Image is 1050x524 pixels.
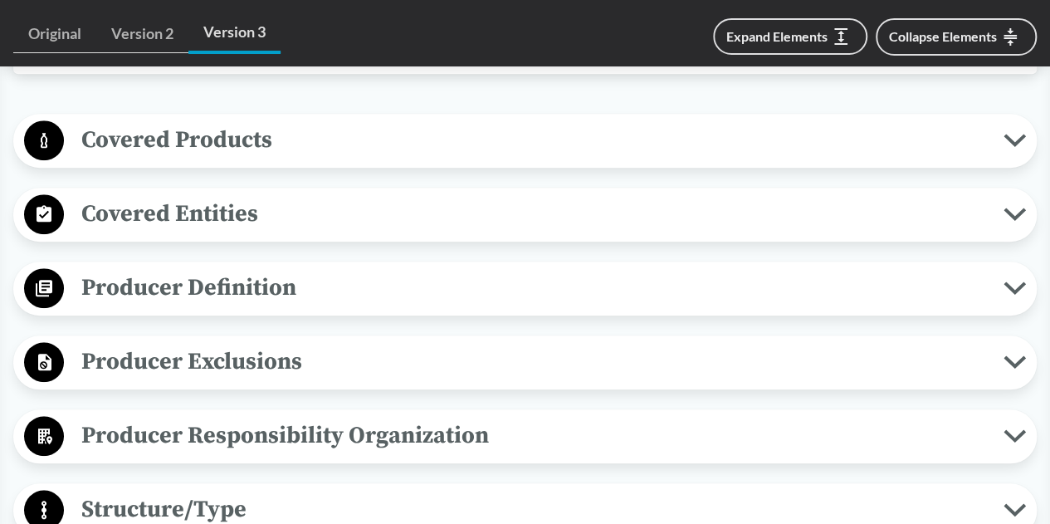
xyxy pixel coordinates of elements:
[19,120,1031,162] button: Covered Products
[64,195,1004,233] span: Covered Entities
[713,18,867,55] button: Expand Elements
[96,15,188,53] a: Version 2
[64,121,1004,159] span: Covered Products
[64,269,1004,306] span: Producer Definition
[876,18,1037,56] button: Collapse Elements
[13,15,96,53] a: Original
[19,415,1031,458] button: Producer Responsibility Organization
[64,417,1004,454] span: Producer Responsibility Organization
[19,267,1031,310] button: Producer Definition
[19,193,1031,236] button: Covered Entities
[188,13,281,54] a: Version 3
[64,343,1004,380] span: Producer Exclusions
[19,341,1031,384] button: Producer Exclusions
